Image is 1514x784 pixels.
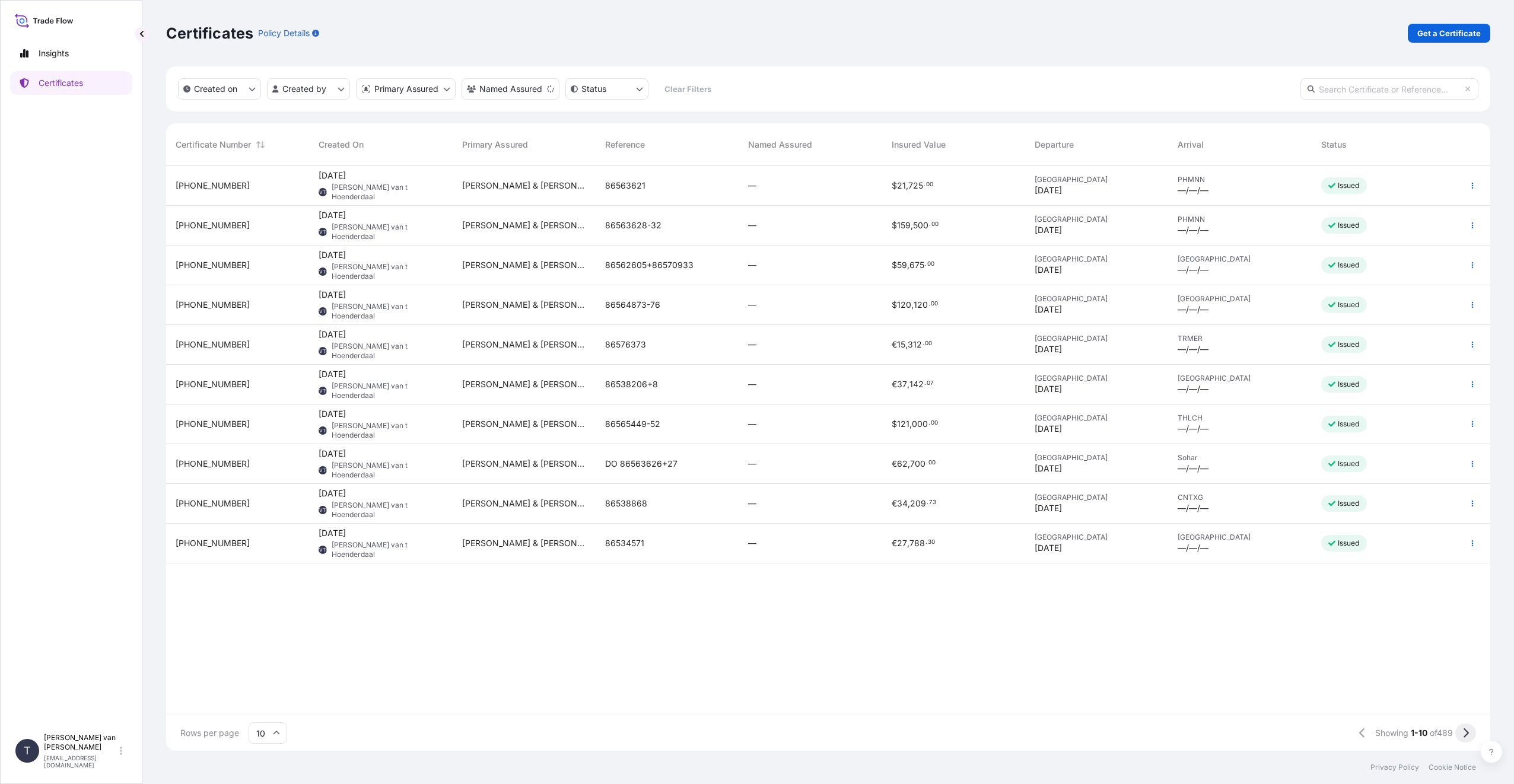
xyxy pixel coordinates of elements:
span: [DATE] [1035,542,1062,554]
span: of 489 [1430,727,1453,739]
span: Created On [319,139,364,151]
p: Cookie Notice [1429,763,1476,772]
span: —/—/— [1178,224,1208,236]
span: [GEOGRAPHIC_DATA] [1035,533,1159,542]
span: Arrival [1178,139,1204,151]
span: Rows per page [180,727,239,739]
a: Get a Certificate [1408,24,1490,43]
span: 142 [909,380,924,388]
span: [DATE] [1035,304,1062,315]
p: Get a Certificate [1417,27,1481,39]
span: TVTH [316,464,329,476]
span: 725 [908,181,923,190]
span: Insured Value [892,139,946,151]
span: . [926,461,928,465]
span: Reference [605,139,645,151]
span: [PHONE_NUMBER] [176,498,250,509]
span: , [911,301,914,309]
p: Status [581,83,606,95]
span: 34 [897,499,908,508]
span: —/—/— [1178,304,1208,315]
span: [DATE] [1035,463,1062,474]
p: [EMAIL_ADDRESS][DOMAIN_NAME] [44,754,117,769]
span: —/—/— [1178,542,1208,554]
span: DO 86563626+27 [605,458,678,470]
span: —/—/— [1178,502,1208,514]
span: [PHONE_NUMBER] [176,180,250,192]
span: 000 [912,420,928,428]
span: [PHONE_NUMBER] [176,418,250,430]
span: Certificate Number [176,139,251,151]
span: [GEOGRAPHIC_DATA] [1178,294,1302,304]
span: [PERSON_NAME] van t Hoenderdaal [332,461,443,480]
span: [PERSON_NAME] van t Hoenderdaal [332,222,443,241]
span: . [925,262,927,266]
span: [PERSON_NAME] van t Hoenderdaal [332,183,443,202]
span: , [908,499,910,508]
p: Privacy Policy [1370,763,1419,772]
span: 62 [897,460,908,468]
span: 86538206+8 [605,378,658,390]
span: [PHONE_NUMBER] [176,339,250,350]
span: [DATE] [319,448,346,460]
span: [PHONE_NUMBER] [176,378,250,390]
span: [GEOGRAPHIC_DATA] [1035,294,1159,304]
span: . [929,222,931,227]
span: . [923,342,924,346]
span: 500 [913,221,928,230]
p: Issued [1338,419,1360,429]
span: Sohar [1178,453,1302,463]
span: [DATE] [1035,184,1062,196]
span: [PHONE_NUMBER] [176,458,250,470]
span: € [892,460,897,468]
span: [GEOGRAPHIC_DATA] [1035,493,1159,502]
span: [PERSON_NAME] & [PERSON_NAME] Netherlands B.V. [462,418,586,430]
span: . [924,183,925,187]
span: 86576373 [605,339,646,350]
span: 86534571 [605,537,644,549]
span: [DATE] [1035,383,1062,395]
span: . [928,302,930,306]
span: — [748,498,756,509]
span: Departure [1035,139,1074,151]
span: [DATE] [319,408,346,420]
span: [GEOGRAPHIC_DATA] [1035,175,1159,184]
span: — [748,339,756,350]
span: [PERSON_NAME] van t Hoenderdaal [332,540,443,559]
span: —/—/— [1178,184,1208,196]
p: Insights [39,47,69,59]
span: . [928,421,930,425]
span: , [907,261,909,269]
span: 788 [909,539,925,547]
span: 00 [925,342,932,346]
span: 73 [929,501,936,505]
span: 121 [897,420,909,428]
span: — [748,219,756,231]
span: $ [892,221,897,230]
span: [PERSON_NAME] & [PERSON_NAME] Netherlands B.V. [462,219,586,231]
p: Issued [1338,260,1360,270]
span: 00 [926,183,933,187]
span: [DATE] [1035,502,1062,514]
span: 27 [897,539,907,547]
span: € [892,340,897,349]
span: TVTH [316,385,329,397]
p: Issued [1338,300,1360,310]
span: 86565449-52 [605,418,660,430]
span: 37 [897,380,907,388]
span: — [748,180,756,192]
span: [GEOGRAPHIC_DATA] [1035,413,1159,423]
input: Search Certificate or Reference... [1300,78,1478,100]
span: [PERSON_NAME] van t Hoenderdaal [332,501,443,520]
span: Primary Assured [462,139,528,151]
span: [GEOGRAPHIC_DATA] [1178,533,1302,542]
p: Created by [282,83,326,95]
span: —/—/— [1178,383,1208,395]
span: [GEOGRAPHIC_DATA] [1035,254,1159,264]
span: [PHONE_NUMBER] [176,537,250,549]
span: [GEOGRAPHIC_DATA] [1035,374,1159,383]
span: [DATE] [319,209,346,221]
span: [PERSON_NAME] van t Hoenderdaal [332,342,443,361]
p: Issued [1338,459,1360,469]
span: $ [892,261,897,269]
